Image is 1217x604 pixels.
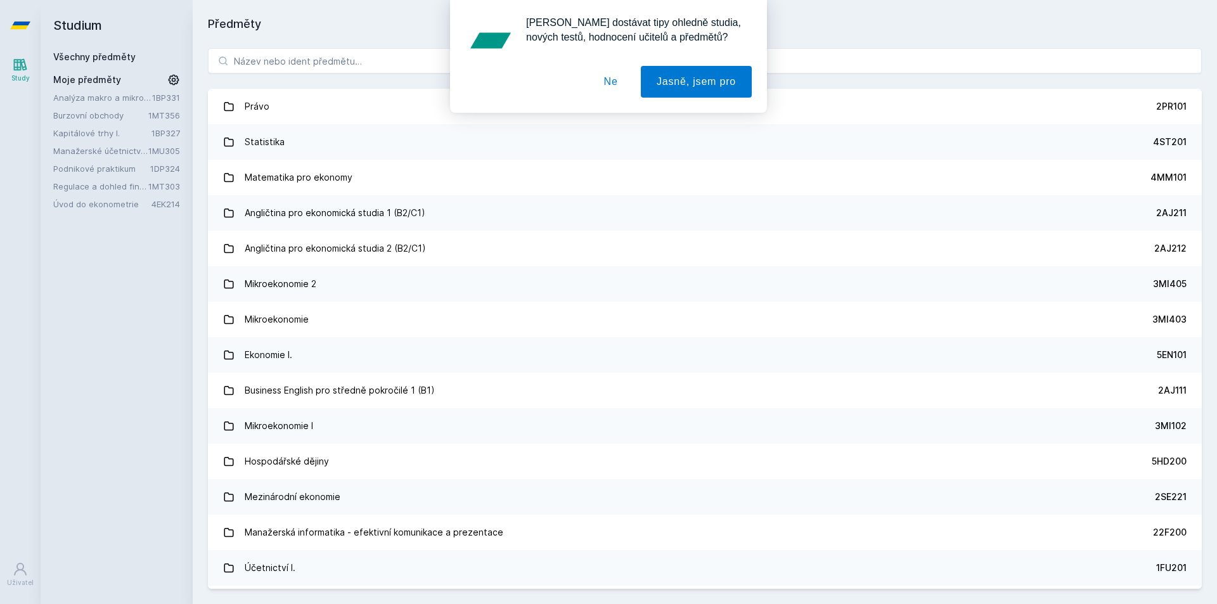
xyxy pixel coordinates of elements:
div: Mikroekonomie [245,307,309,332]
a: Angličtina pro ekonomická studia 1 (B2/C1) 2AJ211 [208,195,1202,231]
div: Mikroekonomie 2 [245,271,316,297]
div: Uživatel [7,578,34,588]
div: Účetnictví I. [245,555,295,581]
div: Angličtina pro ekonomická studia 2 (B2/C1) [245,236,426,261]
a: Mezinárodní ekonomie 2SE221 [208,479,1202,515]
a: Burzovní obchody [53,109,148,122]
a: Ekonomie I. 5EN101 [208,337,1202,373]
div: [PERSON_NAME] dostávat tipy ohledně studia, nových testů, hodnocení učitelů a předmětů? [516,15,752,44]
div: 3MI102 [1155,420,1187,432]
a: 1MT303 [148,181,180,191]
div: Matematika pro ekonomy [245,165,352,190]
a: 1MU305 [148,146,180,156]
div: 4ST201 [1153,136,1187,148]
button: Jasně, jsem pro [641,66,752,98]
div: 22F200 [1153,526,1187,539]
div: Hospodářské dějiny [245,449,329,474]
a: 1MT356 [148,110,180,120]
button: Ne [588,66,634,98]
div: 5HD200 [1152,455,1187,468]
div: 4MM101 [1150,171,1187,184]
a: Manažerská informatika - efektivní komunikace a prezentace 22F200 [208,515,1202,550]
a: Mikroekonomie 2 3MI405 [208,266,1202,302]
div: 2SE221 [1155,491,1187,503]
img: notification icon [465,15,516,66]
a: Úvod do ekonometrie [53,198,151,210]
div: 5EN101 [1157,349,1187,361]
div: Statistika [245,129,285,155]
div: 2AJ111 [1158,384,1187,397]
div: 2AJ211 [1156,207,1187,219]
div: 1FU201 [1156,562,1187,574]
a: 4EK214 [151,199,180,209]
a: Statistika 4ST201 [208,124,1202,160]
div: 3MI405 [1153,278,1187,290]
a: Uživatel [3,555,38,594]
a: Business English pro středně pokročilé 1 (B1) 2AJ111 [208,373,1202,408]
div: 3MI403 [1152,313,1187,326]
a: Matematika pro ekonomy 4MM101 [208,160,1202,195]
a: Mikroekonomie I 3MI102 [208,408,1202,444]
a: Kapitálové trhy I. [53,127,151,139]
div: Angličtina pro ekonomická studia 1 (B2/C1) [245,200,425,226]
div: Mezinárodní ekonomie [245,484,340,510]
a: Účetnictví I. 1FU201 [208,550,1202,586]
a: Mikroekonomie 3MI403 [208,302,1202,337]
div: Mikroekonomie I [245,413,313,439]
div: 2AJ212 [1154,242,1187,255]
a: 1DP324 [150,164,180,174]
div: Business English pro středně pokročilé 1 (B1) [245,378,435,403]
div: Manažerská informatika - efektivní komunikace a prezentace [245,520,503,545]
a: Angličtina pro ekonomická studia 2 (B2/C1) 2AJ212 [208,231,1202,266]
a: Manažerské účetnictví I. [53,145,148,157]
div: Ekonomie I. [245,342,292,368]
a: 1BP327 [151,128,180,138]
a: Hospodářské dějiny 5HD200 [208,444,1202,479]
a: Regulace a dohled finančního systému [53,180,148,193]
a: Podnikové praktikum [53,162,150,175]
